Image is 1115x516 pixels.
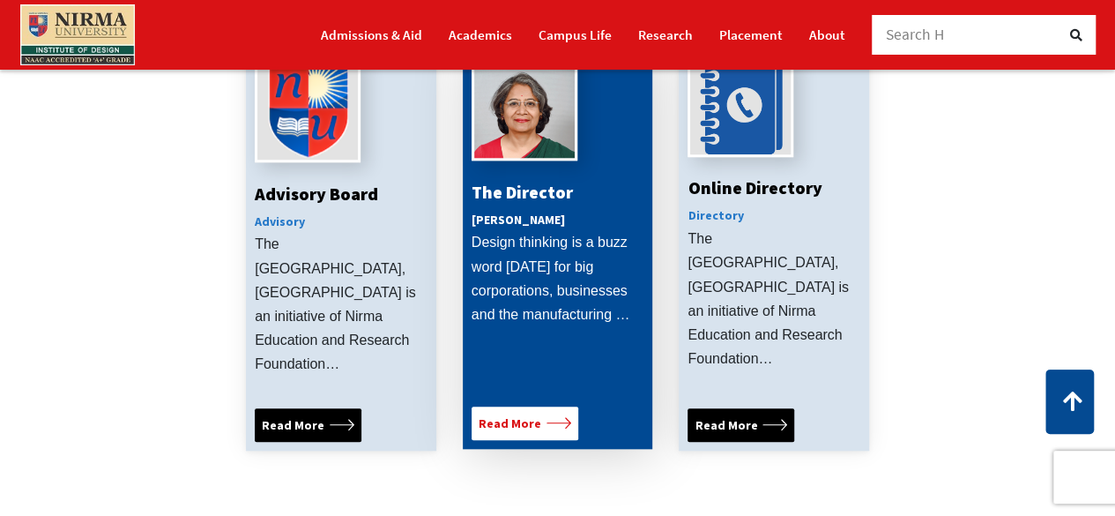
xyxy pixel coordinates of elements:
span: Read More [479,414,541,433]
p: The [GEOGRAPHIC_DATA], [GEOGRAPHIC_DATA] is an initiative of Nirma Education and Research Foundat... [688,227,860,370]
a: Campus Life [539,19,612,50]
p: Design thinking is a buzz word [DATE] for big corporations, businesses and the manufacturing … [472,230,644,326]
p: The [GEOGRAPHIC_DATA], [GEOGRAPHIC_DATA] is an initiative of Nirma Education and Research Foundat... [255,232,427,376]
p: [PERSON_NAME] [472,210,644,231]
img: main_logo [20,4,135,65]
p: Directory [688,206,860,227]
a: Placement [719,19,783,50]
img: SANGITA-SHROFF_1991 [474,57,575,169]
a: Read More [255,408,361,442]
a: Read More [472,407,578,440]
img: Online-Directory-1 [690,59,791,154]
a: Academics [449,19,512,50]
a: Advisory Board [255,183,378,205]
span: Search H [886,25,945,44]
p: Advisory [255,212,427,233]
a: About [809,19,845,50]
span: Read More [695,415,757,435]
a: Admissions & Aid [321,19,422,50]
img: New-Project [257,59,358,160]
a: Research [638,19,693,50]
span: Read More [262,415,324,435]
a: Read More [688,408,794,442]
a: The Director [472,181,573,203]
a: Online Directory [688,176,821,198]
